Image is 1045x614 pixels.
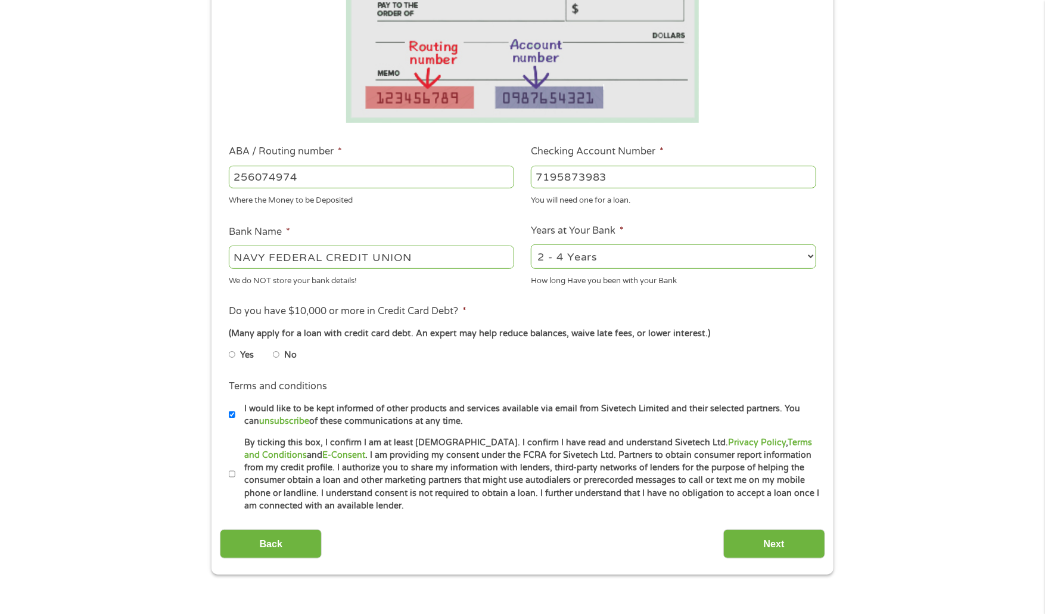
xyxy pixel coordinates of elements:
a: Terms and Conditions [244,438,812,460]
div: Where the Money to be Deposited [229,191,514,207]
label: Do you have $10,000 or more in Credit Card Debt? [229,305,466,318]
input: Next [723,529,825,559]
div: (Many apply for a loan with credit card debt. An expert may help reduce balances, waive late fees... [229,327,816,340]
div: You will need one for a loan. [531,191,816,207]
input: 263177916 [229,166,514,188]
label: Years at Your Bank [531,225,624,237]
a: E-Consent [322,450,365,460]
input: Back [220,529,322,559]
label: Bank Name [229,226,290,238]
label: Yes [240,349,254,362]
label: Terms and conditions [229,380,327,393]
label: Checking Account Number [531,145,664,158]
label: I would like to be kept informed of other products and services available via email from Sivetech... [235,402,820,428]
div: We do NOT store your bank details! [229,271,514,287]
input: 345634636 [531,166,816,188]
label: ABA / Routing number [229,145,342,158]
label: By ticking this box, I confirm I am at least [DEMOGRAPHIC_DATA]. I confirm I have read and unders... [235,436,820,513]
a: Privacy Policy [728,438,786,448]
div: How long Have you been with your Bank [531,271,816,287]
a: unsubscribe [259,416,309,426]
label: No [284,349,297,362]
